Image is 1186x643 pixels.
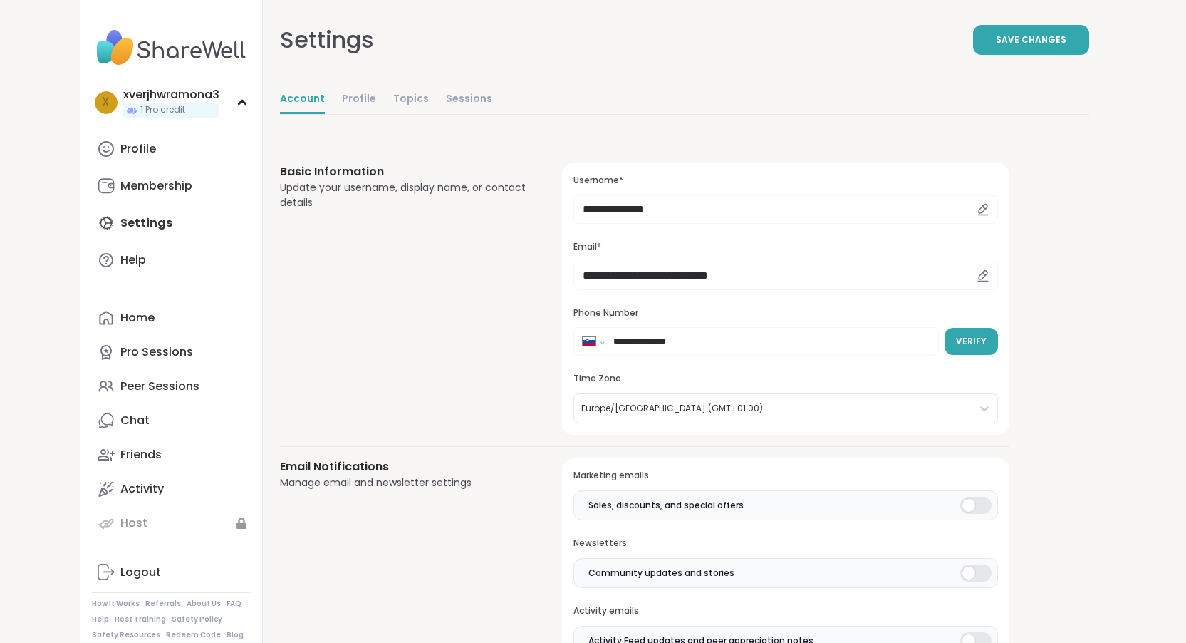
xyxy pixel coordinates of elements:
a: Safety Resources [92,630,160,640]
h3: Email* [573,241,997,253]
a: Friends [92,438,251,472]
div: Logout [120,565,161,580]
div: Home [120,310,155,326]
h3: Marketing emails [573,470,997,482]
a: How It Works [92,599,140,609]
span: x [102,93,110,112]
div: Friends [120,447,162,463]
a: Peer Sessions [92,369,251,403]
h3: Time Zone [573,373,997,385]
a: FAQ [227,599,241,609]
a: Topics [393,86,429,114]
div: Peer Sessions [120,379,199,394]
a: About Us [187,599,221,609]
a: Safety Policy [172,614,222,624]
a: Redeem Code [166,630,221,640]
a: Pro Sessions [92,335,251,369]
div: Activity [120,481,164,497]
a: Membership [92,169,251,203]
img: ShareWell Nav Logo [92,23,251,73]
a: Home [92,301,251,335]
h3: Phone Number [573,307,997,319]
a: Host [92,506,251,540]
a: Activity [92,472,251,506]
h3: Activity emails [573,605,997,617]
a: Chat [92,403,251,438]
a: Blog [227,630,244,640]
a: Help [92,243,251,277]
div: Chat [120,413,150,428]
span: 1 Pro credit [140,104,185,116]
h3: Email Notifications [280,458,529,475]
a: Sessions [446,86,492,114]
span: Verify [956,335,987,348]
span: Community updates and stories [588,567,734,580]
span: Sales, discounts, and special offers [588,499,744,512]
h3: Username* [573,175,997,187]
a: Profile [342,86,376,114]
div: Manage email and newsletter settings [280,475,529,490]
div: Profile [120,141,156,157]
div: Pro Sessions [120,344,193,360]
div: xverjhwramona3 [123,87,219,103]
h3: Basic Information [280,163,529,180]
span: Save Changes [996,34,1066,46]
h3: Newsletters [573,537,997,550]
div: Host [120,515,147,531]
a: Host Training [115,614,166,624]
div: Settings [280,23,374,57]
a: Account [280,86,325,114]
button: Save Changes [973,25,1089,55]
button: Verify [945,328,998,355]
div: Help [120,252,146,268]
div: Membership [120,178,192,194]
a: Profile [92,132,251,166]
a: Help [92,614,109,624]
div: Update your username, display name, or contact details [280,180,529,210]
a: Referrals [145,599,181,609]
a: Logout [92,555,251,590]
